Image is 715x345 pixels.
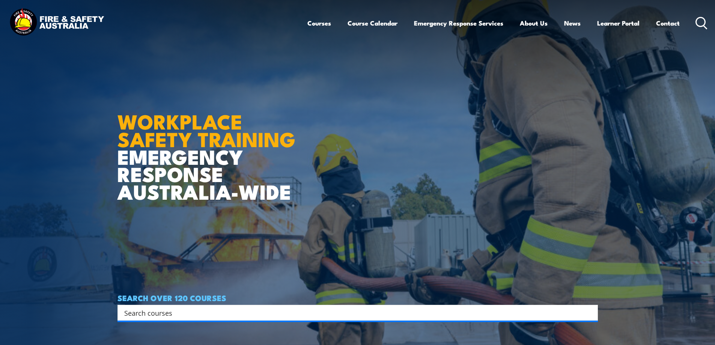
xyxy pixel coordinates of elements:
[117,93,301,200] h1: EMERGENCY RESPONSE AUSTRALIA-WIDE
[564,13,581,33] a: News
[656,13,680,33] a: Contact
[124,307,581,318] input: Search input
[307,13,331,33] a: Courses
[117,105,295,154] strong: WORKPLACE SAFETY TRAINING
[597,13,640,33] a: Learner Portal
[414,13,503,33] a: Emergency Response Services
[126,307,583,318] form: Search form
[117,294,598,302] h4: SEARCH OVER 120 COURSES
[520,13,548,33] a: About Us
[585,307,595,318] button: Search magnifier button
[348,13,397,33] a: Course Calendar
